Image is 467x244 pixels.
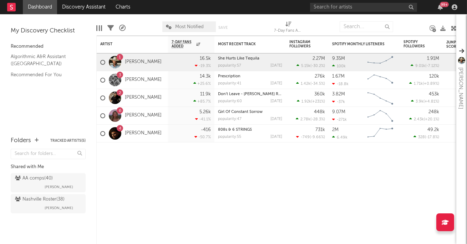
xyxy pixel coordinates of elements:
div: [DATE] [270,135,282,139]
div: 1.67M [332,74,345,79]
div: ( ) [296,135,325,139]
div: [DATE] [270,64,282,68]
div: ( ) [296,63,325,68]
a: AA comps(40)[PERSON_NAME] [11,173,86,192]
div: Recommended [11,42,86,51]
input: Search for artists [310,3,417,12]
div: 7-Day Fans Added (7-Day Fans Added) [274,18,303,38]
span: +20.1 % [425,118,438,121]
span: -17.8 % [426,135,438,139]
div: 448k [314,110,325,114]
span: -28.3 % [311,118,324,121]
span: [PERSON_NAME] [45,183,73,191]
div: 6.49k [332,135,347,140]
button: Tracked Artists(5) [50,139,86,142]
div: Don't Leave - Jolene Remix [218,92,282,96]
span: -34.5 % [311,82,324,86]
div: -50.7 % [194,135,211,139]
div: 99 + [440,2,449,7]
svg: Chart title [364,71,396,89]
div: [DATE] [270,117,282,121]
a: Nashville Roster(38)[PERSON_NAME] [11,194,86,213]
div: -416 [201,128,211,132]
div: 248k [428,110,439,114]
span: 5.15k [301,64,310,68]
span: +4.81 % [425,100,438,104]
input: Search for folders... [11,149,86,159]
div: 3.82M [332,92,345,97]
div: ( ) [411,99,439,104]
div: 731k [315,128,325,132]
div: Girl Of Constant Sorrow [218,110,282,114]
div: A&R Pipeline [119,18,126,38]
span: -749 [301,135,310,139]
div: 2.27M [313,56,325,61]
div: Prescription [218,74,282,78]
div: 453k [429,92,439,97]
a: Girl Of Constant Sorrow [218,110,263,114]
a: Don't Leave - [PERSON_NAME] Remix [218,92,287,96]
div: Nashville Roster ( 38 ) [15,195,65,204]
span: 1.92k [301,100,311,104]
div: 120k [429,74,439,79]
span: [PERSON_NAME] [45,204,73,212]
button: Save [218,26,228,30]
div: 11.9k [200,92,211,97]
div: ( ) [296,117,325,121]
div: popularity: 57 [218,64,241,68]
a: 808s & 6 STRINGS [218,128,252,132]
div: She Hurts Like Tequila [218,57,282,61]
div: 1.91M [427,56,439,61]
div: -41.1 % [195,117,211,121]
div: Jump Score [446,40,464,49]
div: popularity: 47 [218,117,242,121]
a: [PERSON_NAME] [125,113,162,119]
div: ( ) [409,81,439,86]
div: -37k [332,99,345,104]
div: Spotify Followers [403,40,428,48]
span: 1.71k [414,82,423,86]
svg: Chart title [364,89,396,107]
div: Most Recent Track [218,42,271,46]
div: -19.3 % [195,63,211,68]
div: ( ) [409,117,439,121]
svg: Chart title [364,53,396,71]
div: Filters [107,18,114,38]
div: Folders [11,136,31,145]
input: Search... [340,21,393,32]
div: Shared with Me [11,163,86,171]
div: [DATE] [270,82,282,85]
div: 49.2k [427,128,439,132]
div: 7-Day Fans Added (7-Day Fans Added) [274,27,303,35]
span: 1.42k [301,82,310,86]
div: 9.07M [332,110,345,114]
a: [PERSON_NAME] [125,59,162,65]
a: Algorithmic A&R Assistant ([GEOGRAPHIC_DATA]) [11,53,78,67]
div: 100k [332,64,346,68]
div: My Discovery Checklist [11,27,86,35]
div: ( ) [297,99,325,104]
div: ( ) [413,135,439,139]
div: ( ) [296,81,325,86]
span: -7.12 % [426,64,438,68]
div: -271k [332,117,347,122]
div: [DATE] [270,99,282,103]
span: 328 [418,135,425,139]
a: [PERSON_NAME] [125,95,162,101]
div: -18.8k [332,82,349,86]
div: 5.26k [199,110,211,114]
div: Edit Columns [96,18,102,38]
div: Artist [100,42,154,46]
a: Recommended For You [11,71,78,79]
div: +85.7 % [193,99,211,104]
span: +231 % [312,100,324,104]
button: 99+ [438,4,443,10]
div: popularity: 55 [218,135,241,139]
div: +25.6 % [193,81,211,86]
div: Instagram Followers [289,40,314,48]
div: popularity: 41 [218,82,241,85]
div: Spotify Monthly Listeners [332,42,386,46]
svg: Chart title [364,107,396,125]
div: 9.35M [332,56,345,61]
div: 276k [315,74,325,79]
